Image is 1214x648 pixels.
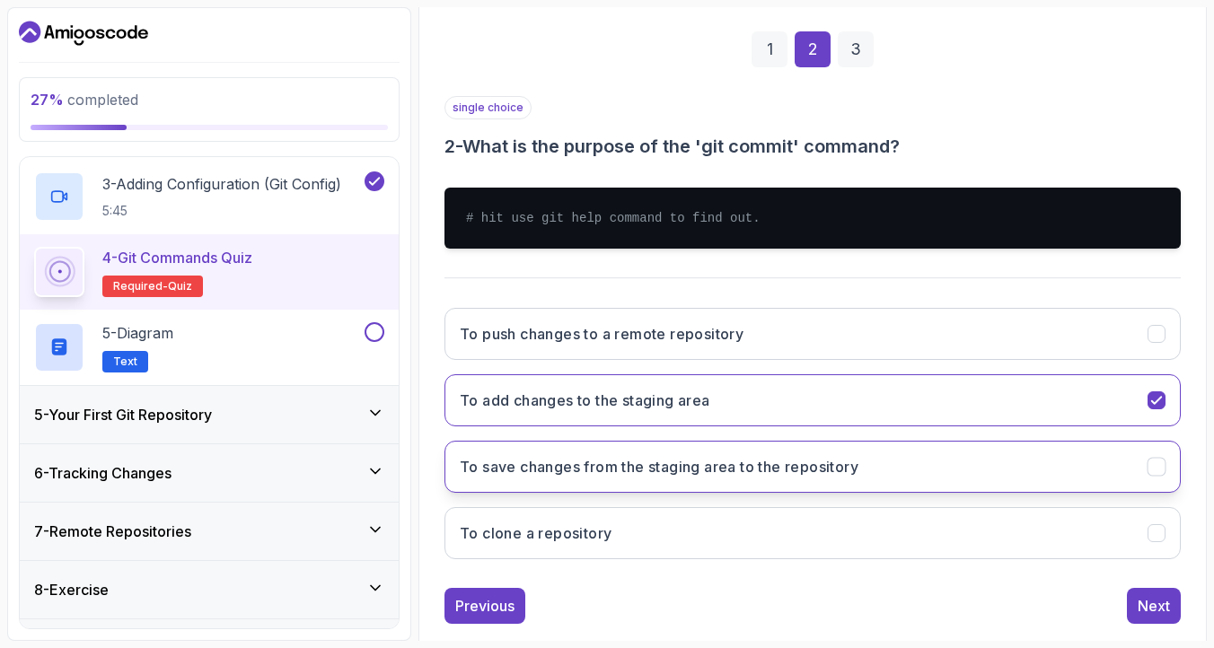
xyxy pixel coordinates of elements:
[444,507,1181,559] button: To clone a repository
[34,247,384,297] button: 4-Git Commands QuizRequired-quiz
[444,441,1181,493] button: To save changes from the staging area to the repository
[1127,588,1181,624] button: Next
[34,462,172,484] h3: 6 - Tracking Changes
[102,322,173,344] p: 5 - Diagram
[168,279,192,293] span: quiz
[460,390,710,411] h3: To add changes to the staging area
[444,588,525,624] button: Previous
[31,91,138,109] span: completed
[34,579,109,600] h3: 8 - Exercise
[455,595,515,617] div: Previous
[20,561,399,618] button: 8-Exercise
[460,323,743,345] h3: To push changes to a remote repository
[795,31,831,67] div: 2
[838,31,874,67] div: 3
[444,308,1181,360] button: To push changes to a remote repository
[444,374,1181,426] button: To add changes to the staging area
[460,522,611,544] h3: To clone a repository
[34,404,212,425] h3: 5 - Your First Git Repository
[1138,595,1170,617] div: Next
[466,211,761,225] span: # hit use git help command to find out.
[34,521,191,542] h3: 7 - Remote Repositories
[460,456,858,477] h3: To save changes from the staging area to the repository
[113,279,168,293] span: Required-
[19,19,148,48] a: Dashboard
[20,386,399,443] button: 5-Your First Git Repository
[20,444,399,502] button: 6-Tracking Changes
[31,91,64,109] span: 27 %
[102,202,341,220] p: 5:45
[34,171,384,222] button: 3-Adding Configuration (Git Config)5:45
[34,322,384,372] button: 5-DiagramText
[752,31,787,67] div: 1
[102,173,341,195] p: 3 - Adding Configuration (Git Config)
[102,247,252,268] p: 4 - Git Commands Quiz
[20,503,399,560] button: 7-Remote Repositories
[113,355,137,369] span: Text
[444,96,532,119] p: single choice
[444,134,1181,159] h3: 2 - What is the purpose of the 'git commit' command?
